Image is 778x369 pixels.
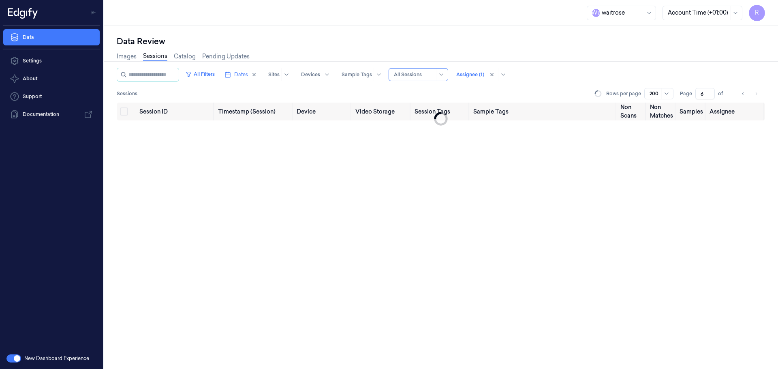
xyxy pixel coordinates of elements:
[215,103,293,120] th: Timestamp (Session)
[606,90,641,97] p: Rows per page
[737,88,749,99] button: Go to previous page
[234,71,248,78] span: Dates
[293,103,352,120] th: Device
[411,103,470,120] th: Session Tags
[680,90,692,97] span: Page
[120,107,128,116] button: Select all
[87,6,100,19] button: Toggle Navigation
[470,103,617,120] th: Sample Tags
[117,36,765,47] div: Data Review
[592,9,600,17] span: W a
[3,53,100,69] a: Settings
[117,52,137,61] a: Images
[182,68,218,81] button: All Filters
[3,71,100,87] button: About
[202,52,250,61] a: Pending Updates
[221,68,260,81] button: Dates
[352,103,411,120] th: Video Storage
[136,103,215,120] th: Session ID
[117,90,137,97] span: Sessions
[3,106,100,122] a: Documentation
[647,103,676,120] th: Non Matches
[617,103,647,120] th: Non Scans
[3,88,100,105] a: Support
[706,103,765,120] th: Assignee
[3,29,100,45] a: Data
[737,88,762,99] nav: pagination
[718,90,731,97] span: of
[174,52,196,61] a: Catalog
[676,103,706,120] th: Samples
[749,5,765,21] button: R
[143,52,167,61] a: Sessions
